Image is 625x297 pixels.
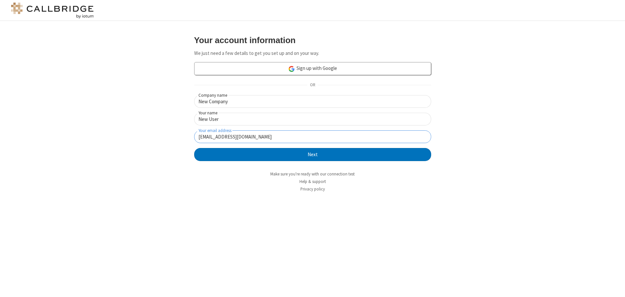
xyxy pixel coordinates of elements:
[270,171,355,177] a: Make sure you're ready with our connection test
[194,113,431,125] input: Your name
[194,130,431,143] input: Your email address
[194,50,431,57] p: We just need a few details to get you set up and on your way.
[300,186,325,192] a: Privacy policy
[307,81,318,90] span: OR
[288,65,295,73] img: google-icon.png
[194,95,431,108] input: Company name
[10,3,95,18] img: logo@2x.png
[299,179,326,184] a: Help & support
[194,36,431,45] h3: Your account information
[194,62,431,75] a: Sign up with Google
[194,148,431,161] button: Next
